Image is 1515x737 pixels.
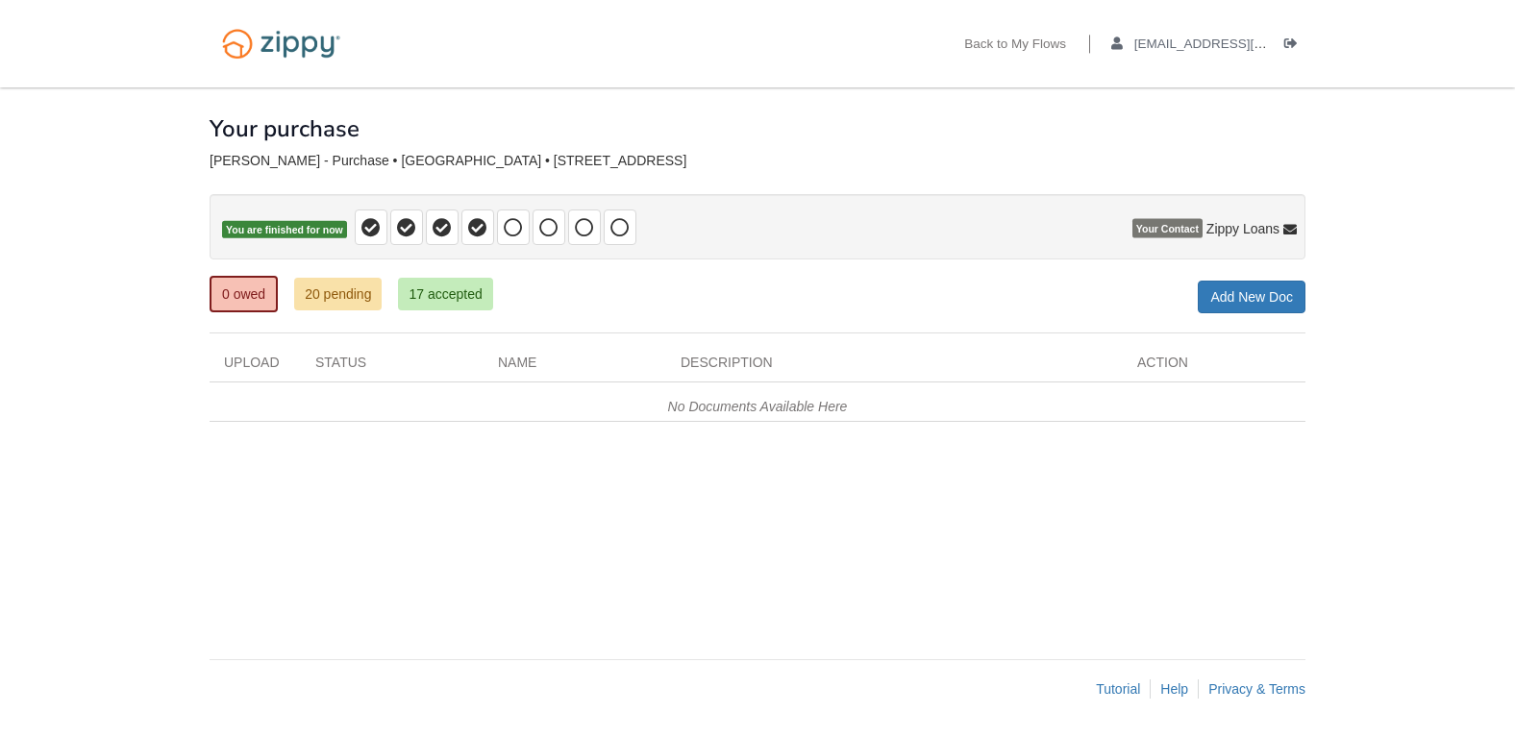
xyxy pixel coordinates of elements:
[398,278,492,310] a: 17 accepted
[222,221,347,239] span: You are finished for now
[668,399,848,414] em: No Documents Available Here
[301,353,484,381] div: Status
[210,116,360,141] h1: Your purchase
[1206,219,1279,238] span: Zippy Loans
[1132,219,1203,238] span: Your Contact
[1123,353,1305,381] div: Action
[964,37,1066,56] a: Back to My Flows
[666,353,1123,381] div: Description
[210,19,353,68] img: Logo
[1160,681,1188,697] a: Help
[210,276,278,312] a: 0 owed
[1111,37,1354,56] a: edit profile
[210,153,1305,169] div: [PERSON_NAME] - Purchase • [GEOGRAPHIC_DATA] • [STREET_ADDRESS]
[1096,681,1140,697] a: Tutorial
[1284,37,1305,56] a: Log out
[1198,281,1305,313] a: Add New Doc
[1208,681,1305,697] a: Privacy & Terms
[1134,37,1354,51] span: s.dorsey5@hotmail.com
[210,353,301,381] div: Upload
[294,278,382,310] a: 20 pending
[484,353,666,381] div: Name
